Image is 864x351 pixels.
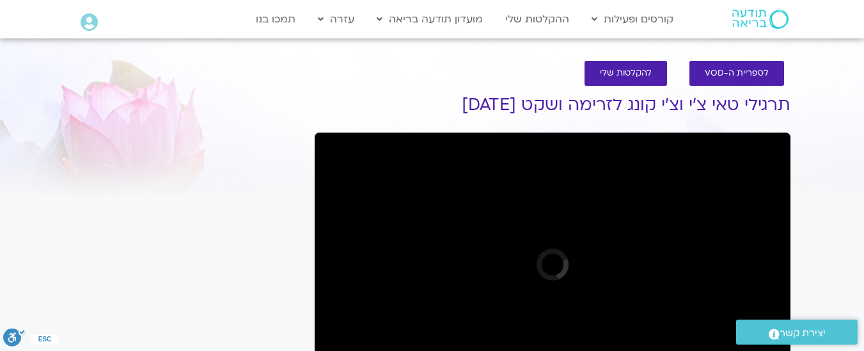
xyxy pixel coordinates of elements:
h1: תרגילי טאי צ’י וצ’י קונג לזרימה ושקט [DATE] [315,95,790,115]
a: ההקלטות שלי [499,7,576,31]
a: לספריית ה-VOD [689,61,784,86]
a: קורסים ופעילות [585,7,680,31]
span: לספריית ה-VOD [705,69,769,78]
a: תמכו בנו [249,7,302,31]
a: להקלטות שלי [585,61,667,86]
span: להקלטות שלי [600,69,652,78]
img: תודעה בריאה [732,10,789,29]
a: עזרה [311,7,361,31]
a: יצירת קשר [736,320,858,345]
span: יצירת קשר [780,325,826,342]
a: מועדון תודעה בריאה [370,7,489,31]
